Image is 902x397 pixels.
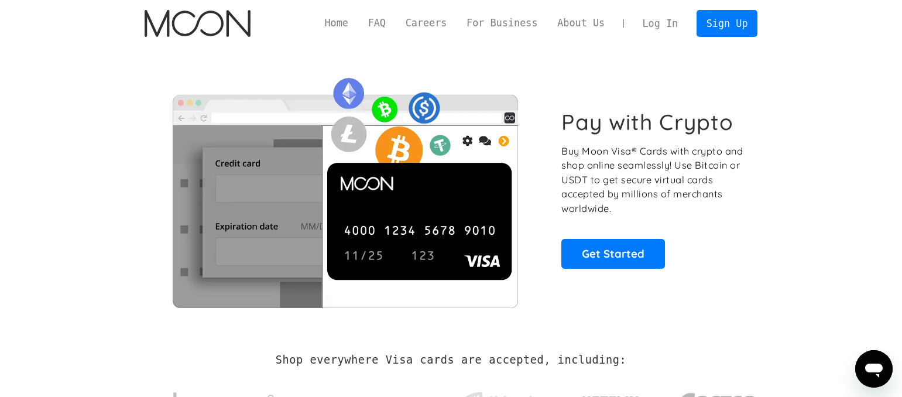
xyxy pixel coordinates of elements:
[561,144,745,216] p: Buy Moon Visa® Cards with crypto and shop online seamlessly! Use Bitcoin or USDT to get secure vi...
[633,11,688,36] a: Log In
[276,354,626,367] h2: Shop everywhere Visa cards are accepted, including:
[145,10,251,37] a: home
[145,10,251,37] img: Moon Logo
[457,16,547,30] a: For Business
[358,16,396,30] a: FAQ
[145,70,546,307] img: Moon Cards let you spend your crypto anywhere Visa is accepted.
[855,350,893,388] iframe: 启动消息传送窗口的按钮
[396,16,457,30] a: Careers
[547,16,615,30] a: About Us
[315,16,358,30] a: Home
[697,10,757,36] a: Sign Up
[561,109,733,135] h1: Pay with Crypto
[561,239,665,268] a: Get Started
